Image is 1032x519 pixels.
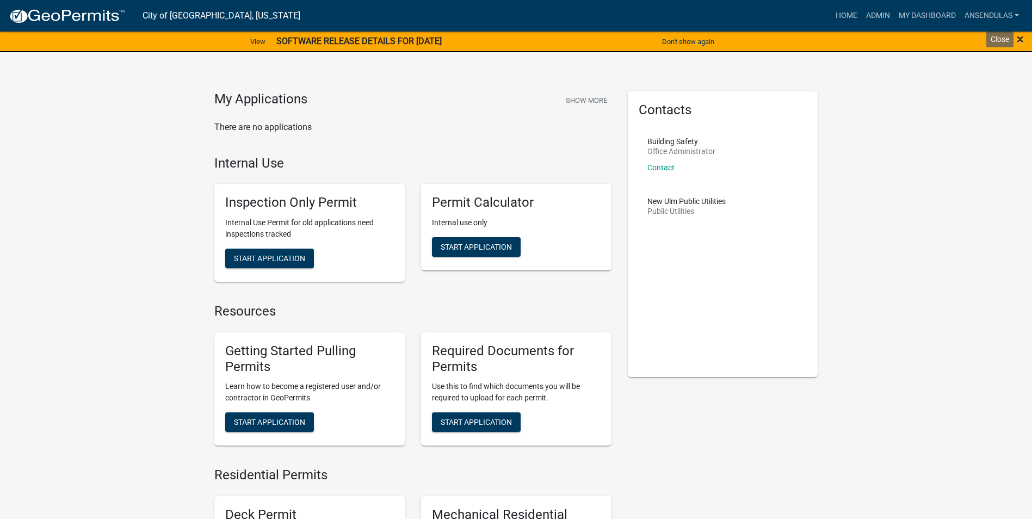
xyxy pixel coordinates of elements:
[432,381,601,404] p: Use this to find which documents you will be required to upload for each permit.
[225,195,394,211] h5: Inspection Only Permit
[432,343,601,375] h5: Required Documents for Permits
[432,195,601,211] h5: Permit Calculator
[647,207,726,215] p: Public Utilities
[225,412,314,432] button: Start Application
[441,243,512,251] span: Start Application
[214,304,611,319] h4: Resources
[225,217,394,240] p: Internal Use Permit for old applications need inspections tracked
[862,5,894,26] a: Admin
[225,249,314,268] button: Start Application
[234,254,305,263] span: Start Application
[894,5,960,26] a: My Dashboard
[276,36,442,46] strong: SOFTWARE RELEASE DETAILS FOR [DATE]
[225,343,394,375] h5: Getting Started Pulling Permits
[647,163,675,172] a: Contact
[432,237,521,257] button: Start Application
[214,156,611,171] h4: Internal Use
[234,418,305,427] span: Start Application
[561,91,611,109] button: Show More
[986,32,1014,47] div: Close
[647,197,726,205] p: New Ulm Public Utilities
[647,147,715,155] p: Office Administrator
[1017,33,1024,46] button: Close
[432,412,521,432] button: Start Application
[1017,32,1024,47] span: ×
[831,5,862,26] a: Home
[214,91,307,108] h4: My Applications
[246,33,270,51] a: View
[214,467,611,483] h4: Residential Permits
[639,102,807,118] h5: Contacts
[214,121,611,134] p: There are no applications
[143,7,300,25] a: City of [GEOGRAPHIC_DATA], [US_STATE]
[225,381,394,404] p: Learn how to become a registered user and/or contractor in GeoPermits
[432,217,601,228] p: Internal use only
[441,418,512,427] span: Start Application
[658,33,719,51] button: Don't show again
[647,138,715,145] p: Building Safety
[960,5,1023,26] a: ansendulas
